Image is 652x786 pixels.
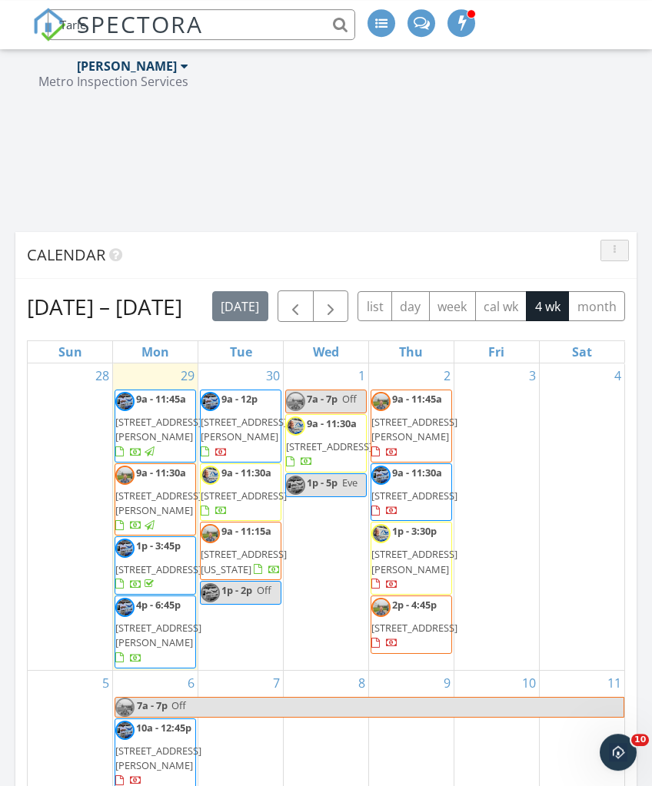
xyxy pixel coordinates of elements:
span: [STREET_ADDRESS][PERSON_NAME] [115,744,201,772]
span: [STREET_ADDRESS][PERSON_NAME] [371,415,457,443]
a: 4p - 6:45p [STREET_ADDRESS][PERSON_NAME] [115,598,201,665]
a: 9a - 11:30a [STREET_ADDRESS] [201,466,287,517]
img: image000000.jpg [286,416,305,436]
a: Go to October 5, 2025 [99,671,112,695]
img: img_5310.jpg [115,721,135,740]
button: Previous [278,290,314,322]
img: img_5310.jpg [115,539,135,558]
span: 10 [631,734,649,746]
span: Off [342,392,357,406]
a: Go to October 9, 2025 [441,671,454,695]
span: 1p - 2p [221,583,252,597]
span: [STREET_ADDRESS][PERSON_NAME] [201,415,287,443]
a: Go to October 3, 2025 [526,363,539,388]
span: 7a - 7p [307,392,338,406]
td: Go to October 2, 2025 [368,363,454,670]
a: Go to October 6, 2025 [185,671,198,695]
td: Go to October 4, 2025 [539,363,624,670]
td: Go to October 3, 2025 [454,363,539,670]
span: 9a - 11:30a [136,466,186,479]
img: img_5310.jpg [115,598,135,617]
a: 9a - 11:15a [STREET_ADDRESS][US_STATE] [200,522,281,580]
span: 1p - 3:45p [136,539,181,552]
a: 1p - 3:45p [STREET_ADDRESS] [115,539,201,590]
img: img_5310.jpg [201,583,220,602]
img: img_5310.jpg [115,392,135,411]
span: [STREET_ADDRESS][US_STATE] [201,547,287,575]
span: [STREET_ADDRESS] [115,562,201,576]
img: img_5310.jpg [201,392,220,411]
iframe: Intercom live chat [600,734,637,771]
button: week [429,291,476,321]
img: image000000.jpg [371,524,391,543]
a: Go to September 29, 2025 [178,363,198,388]
img: 20250527_091007.jpg [201,524,220,543]
span: [STREET_ADDRESS] [371,489,457,502]
td: Go to September 29, 2025 [113,363,198,670]
a: 9a - 11:45a [STREET_ADDRESS][PERSON_NAME] [115,390,196,463]
td: Go to September 28, 2025 [28,363,113,670]
a: 1p - 3:30p [STREET_ADDRESS][PERSON_NAME] [371,524,457,591]
div: Metro Inspection Services [38,74,188,89]
span: 9a - 11:45a [392,392,442,406]
a: 9a - 11:45a [STREET_ADDRESS][PERSON_NAME] [371,392,457,459]
span: 1p - 3:30p [392,524,437,538]
span: 1p - 5p [307,476,338,489]
a: 9a - 11:45a [STREET_ADDRESS][PERSON_NAME] [115,392,201,459]
span: 9a - 12p [221,392,258,406]
span: 9a - 11:45a [136,392,186,406]
a: Go to October 11, 2025 [604,671,624,695]
a: Friday [485,341,507,363]
img: img_5310.jpg [286,476,305,495]
img: 20250527_091007.jpg [115,466,135,485]
a: Go to October 8, 2025 [355,671,368,695]
a: 2p - 4:45p [STREET_ADDRESS] [371,598,457,649]
input: Search everything... [48,9,355,40]
a: 2p - 4:45p [STREET_ADDRESS] [371,595,452,654]
a: 9a - 12p [STREET_ADDRESS][PERSON_NAME] [201,392,287,459]
span: 10a - 12:45p [136,721,191,735]
a: 1p - 3:45p [STREET_ADDRESS] [115,536,196,595]
a: Sunday [55,341,85,363]
a: Monday [138,341,172,363]
a: 9a - 11:15a [STREET_ADDRESS][US_STATE] [201,524,287,575]
img: 20250527_091007.jpg [286,392,305,411]
a: Go to October 4, 2025 [611,363,624,388]
span: [STREET_ADDRESS] [371,621,457,635]
img: img_5310.jpg [371,466,391,485]
a: Tuesday [227,341,255,363]
img: 20250527_091007.jpg [371,392,391,411]
a: Wednesday [310,341,342,363]
img: 20250527_091007.jpg [115,698,135,717]
span: [STREET_ADDRESS] [201,489,287,502]
a: 9a - 12p [STREET_ADDRESS][PERSON_NAME] [200,390,281,463]
span: Off [257,583,271,597]
span: 9a - 11:30a [392,466,442,479]
a: 9a - 11:30a [STREET_ADDRESS] [371,463,452,522]
span: 4p - 6:45p [136,598,181,612]
span: [STREET_ADDRESS][PERSON_NAME] [115,415,201,443]
a: Go to October 1, 2025 [355,363,368,388]
h2: [DATE] – [DATE] [27,291,182,322]
button: month [568,291,625,321]
span: Off [171,698,186,712]
a: Go to October 10, 2025 [519,671,539,695]
a: 9a - 11:30a [STREET_ADDRESS] [371,466,457,517]
a: Thursday [396,341,426,363]
span: 9a - 11:30a [221,466,271,479]
a: 9a - 11:30a [STREET_ADDRESS] [285,414,367,473]
a: 9a - 11:30a [STREET_ADDRESS][PERSON_NAME] [115,463,196,536]
span: 7a - 7p [136,698,168,717]
a: Go to October 2, 2025 [441,363,454,388]
span: 9a - 11:15a [221,524,271,538]
img: image000000.jpg [201,466,220,485]
a: 9a - 11:45a [STREET_ADDRESS][PERSON_NAME] [371,390,452,463]
a: 9a - 11:30a [STREET_ADDRESS] [286,416,372,468]
button: cal wk [475,291,527,321]
div: [PERSON_NAME] [77,58,177,74]
a: 9a - 11:30a [STREET_ADDRESS] [200,463,281,522]
button: 4 wk [526,291,569,321]
a: Go to October 7, 2025 [270,671,283,695]
span: 9a - 11:30a [307,416,357,430]
a: Go to September 28, 2025 [92,363,112,388]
